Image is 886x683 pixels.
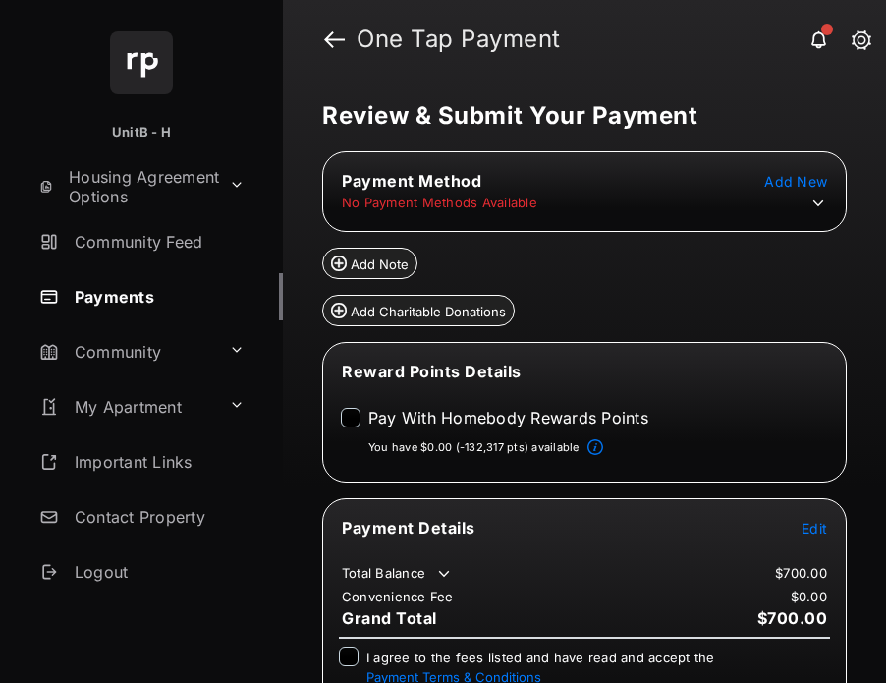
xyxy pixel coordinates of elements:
[110,31,173,94] img: svg+xml;base64,PHN2ZyB4bWxucz0iaHR0cDovL3d3dy53My5vcmcvMjAwMC9zdmciIHdpZHRoPSI2NCIgaGVpZ2h0PSI2NC...
[112,123,171,142] p: UnitB - H
[31,218,283,265] a: Community Feed
[342,362,522,381] span: Reward Points Details
[764,173,827,190] span: Add New
[757,608,828,628] span: $700.00
[342,518,475,538] span: Payment Details
[774,564,828,582] td: $700.00
[341,564,454,584] td: Total Balance
[357,28,855,51] strong: One Tap Payment
[31,438,252,485] a: Important Links
[31,163,221,210] a: Housing Agreement Options
[342,171,481,191] span: Payment Method
[342,608,437,628] span: Grand Total
[802,518,827,538] button: Edit
[31,383,221,430] a: My Apartment
[31,493,283,541] a: Contact Property
[368,439,580,456] p: You have $0.00 (-132,317 pts) available
[322,104,831,128] h5: Review & Submit Your Payment
[341,588,455,605] td: Convenience Fee
[322,248,417,279] button: Add Note
[790,588,828,605] td: $0.00
[322,295,515,326] button: Add Charitable Donations
[802,520,827,537] span: Edit
[31,548,283,596] a: Logout
[31,328,221,375] a: Community
[764,171,827,191] button: Add New
[31,273,283,320] a: Payments
[341,194,538,211] td: No Payment Methods Available
[368,408,648,427] label: Pay With Homebody Rewards Points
